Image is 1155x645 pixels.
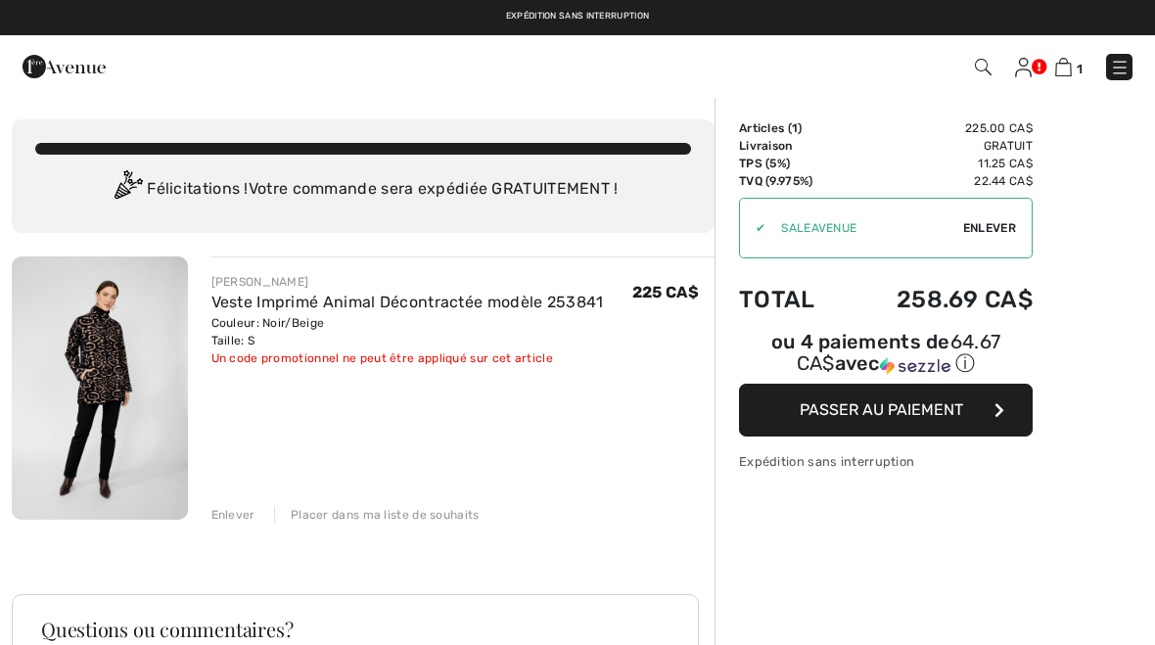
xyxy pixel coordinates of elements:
span: Enlever [963,219,1016,237]
div: ou 4 paiements de avec [739,333,1033,377]
td: 11.25 CA$ [844,155,1033,172]
td: Total [739,266,844,333]
div: Enlever [211,506,255,524]
input: Code promo [765,199,963,257]
div: Couleur: Noir/Beige Taille: S [211,314,604,349]
div: Placer dans ma liste de souhaits [274,506,480,524]
td: TPS (5%) [739,155,844,172]
span: 64.67 CA$ [797,330,1001,375]
div: ✔ [740,219,765,237]
td: Livraison [739,137,844,155]
img: Mes infos [1015,58,1032,77]
td: Gratuit [844,137,1033,155]
span: 1 [792,121,798,135]
img: Menu [1110,58,1130,77]
img: Sezzle [880,357,950,375]
td: 258.69 CA$ [844,266,1033,333]
div: Un code promotionnel ne peut être appliqué sur cet article [211,349,604,367]
button: Passer au paiement [739,384,1033,437]
div: Félicitations ! Votre commande sera expédiée GRATUITEMENT ! [35,170,691,209]
td: 22.44 CA$ [844,172,1033,190]
div: [PERSON_NAME] [211,273,604,291]
img: Veste Imprimé Animal Décontractée modèle 253841 [12,256,188,520]
img: Panier d'achat [1055,58,1072,76]
td: 225.00 CA$ [844,119,1033,137]
a: Veste Imprimé Animal Décontractée modèle 253841 [211,293,604,311]
div: Expédition sans interruption [739,452,1033,471]
span: 225 CA$ [632,283,699,301]
span: 1 [1077,62,1083,76]
div: ou 4 paiements de64.67 CA$avecSezzle Cliquez pour en savoir plus sur Sezzle [739,333,1033,384]
a: 1 [1055,55,1083,78]
img: Recherche [975,59,992,75]
h3: Questions ou commentaires? [41,620,670,639]
img: 1ère Avenue [23,47,106,86]
a: 1ère Avenue [23,56,106,74]
img: Congratulation2.svg [108,170,147,209]
td: TVQ (9.975%) [739,172,844,190]
span: Passer au paiement [800,400,963,419]
td: Articles ( ) [739,119,844,137]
